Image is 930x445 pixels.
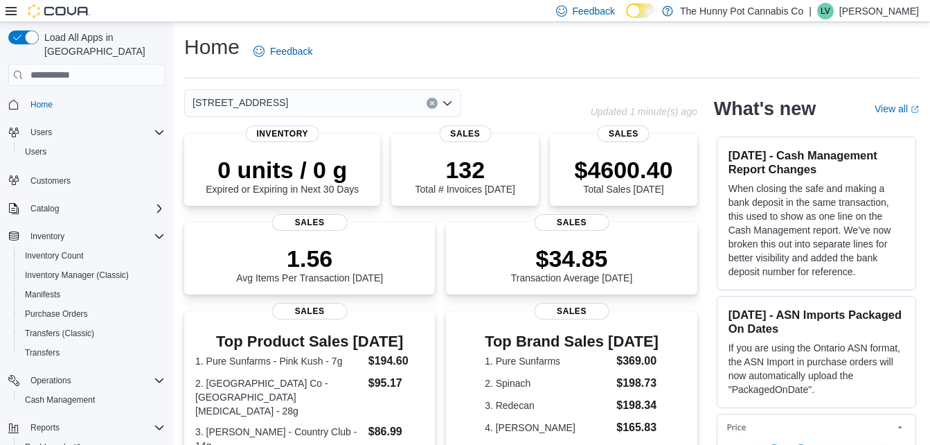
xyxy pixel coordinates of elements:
a: View allExternal link [875,103,919,114]
span: Transfers [19,344,165,361]
h2: What's new [714,98,816,120]
p: 1.56 [236,245,383,272]
p: When closing the safe and making a bank deposit in the same transaction, this used to show as one... [728,182,904,279]
div: Laura Vale [817,3,834,19]
button: Transfers [14,343,170,363]
a: Transfers (Classic) [19,325,100,342]
span: Operations [30,375,71,386]
h3: [DATE] - Cash Management Report Changes [728,148,904,176]
input: Dark Mode [626,3,655,18]
img: Cova [28,4,90,18]
span: Sales [598,125,650,142]
div: Expired or Expiring in Next 30 Days [206,156,359,195]
dd: $165.83 [616,419,659,436]
span: Inventory Manager (Classic) [19,267,165,283]
p: [PERSON_NAME] [839,3,919,19]
span: LV [821,3,830,19]
span: Users [25,146,46,157]
a: Transfers [19,344,65,361]
button: Home [3,94,170,114]
span: Purchase Orders [25,308,88,320]
span: Customers [30,175,71,186]
a: Inventory Manager (Classic) [19,267,134,283]
button: Users [25,124,57,141]
dd: $194.60 [368,353,424,369]
button: Inventory Count [14,246,170,265]
span: Cash Management [25,394,95,405]
span: Users [30,127,52,138]
dt: 2. [GEOGRAPHIC_DATA] Co - [GEOGRAPHIC_DATA][MEDICAL_DATA] - 28g [195,376,363,418]
p: | [809,3,812,19]
a: Cash Management [19,392,100,408]
button: Open list of options [442,98,453,109]
h1: Home [184,33,240,61]
dd: $86.99 [368,424,424,440]
dd: $198.73 [616,375,659,392]
span: Sales [534,303,609,320]
button: Reports [25,419,65,436]
span: Users [19,143,165,160]
span: Inventory Count [19,247,165,264]
span: Load All Apps in [GEOGRAPHIC_DATA] [39,30,165,58]
div: Avg Items Per Transaction [DATE] [236,245,383,283]
span: Inventory [245,125,319,142]
span: Feedback [270,44,312,58]
dt: 1. Pure Sunfarms - Pink Kush - 7g [195,354,363,368]
div: Total # Invoices [DATE] [415,156,515,195]
span: Dark Mode [626,18,627,19]
button: Reports [3,418,170,437]
p: 132 [415,156,515,184]
dt: 1. Pure Sunfarms [485,354,611,368]
span: Sales [272,303,348,320]
div: Total Sales [DATE] [574,156,672,195]
a: Customers [25,173,76,189]
span: Catalog [30,203,59,214]
span: Feedback [573,4,615,18]
button: Inventory [25,228,70,245]
a: Manifests [19,286,66,303]
span: Inventory [30,231,64,242]
span: Home [25,96,165,113]
span: Transfers (Classic) [25,328,94,339]
dt: 2. Spinach [485,376,611,390]
p: $4600.40 [574,156,672,184]
span: Reports [25,419,165,436]
h3: Top Product Sales [DATE] [195,333,424,350]
button: Users [3,123,170,142]
span: Sales [534,214,609,231]
dd: $198.34 [616,397,659,414]
button: Operations [3,371,170,390]
p: The Hunny Pot Cannabis Co [680,3,803,19]
p: Updated 1 minute(s) ago [591,106,697,117]
span: Manifests [25,289,60,300]
a: Users [19,143,52,160]
p: 0 units / 0 g [206,156,359,184]
button: Manifests [14,285,170,304]
button: Purchase Orders [14,304,170,324]
svg: External link [911,105,919,114]
dd: $95.17 [368,375,424,392]
a: Purchase Orders [19,306,93,322]
span: [STREET_ADDRESS] [193,94,288,111]
span: Sales [272,214,348,231]
a: Inventory Count [19,247,89,264]
button: Operations [25,372,77,389]
button: Customers [3,170,170,190]
span: Transfers (Classic) [19,325,165,342]
span: Operations [25,372,165,389]
dt: 3. Redecan [485,399,611,412]
h3: Top Brand Sales [DATE] [485,333,659,350]
span: Cash Management [19,392,165,408]
a: Feedback [248,37,318,65]
dd: $369.00 [616,353,659,369]
span: Reports [30,422,60,433]
span: Sales [439,125,491,142]
button: Clear input [427,98,438,109]
span: Manifests [19,286,165,303]
button: Cash Management [14,390,170,410]
span: Inventory [25,228,165,245]
span: Inventory Manager (Classic) [25,270,129,281]
span: Transfers [25,347,60,358]
span: Customers [25,171,165,189]
h3: [DATE] - ASN Imports Packaged On Dates [728,308,904,335]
